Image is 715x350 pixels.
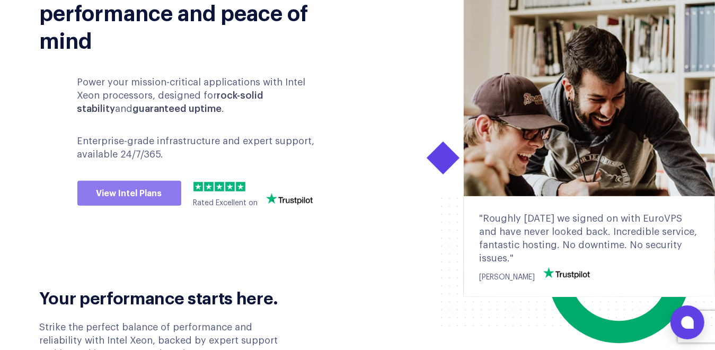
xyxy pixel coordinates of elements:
img: 4 [225,182,235,191]
h2: Your performance starts here. [40,286,296,308]
img: 3 [215,182,224,191]
img: 1 [193,182,203,191]
img: 5 [236,182,245,191]
a: View Intel Plans [77,181,181,206]
span: [PERSON_NAME] [480,274,535,281]
button: Open chat window [670,305,704,339]
b: guaranteed uptime [133,104,222,113]
p: Power your mission-critical applications with Intel Xeon processors, designed for and . [77,76,329,116]
p: Enterprise-grade infrastructure and expert support, available 24/7/365. [77,135,329,161]
span: Rated Excellent on [193,199,258,207]
div: "Roughly [DATE] we signed on with EuroVPS and have never looked back. Incredible service, fantast... [480,212,700,266]
b: rock-solid stability [77,91,264,113]
img: 2 [204,182,214,191]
